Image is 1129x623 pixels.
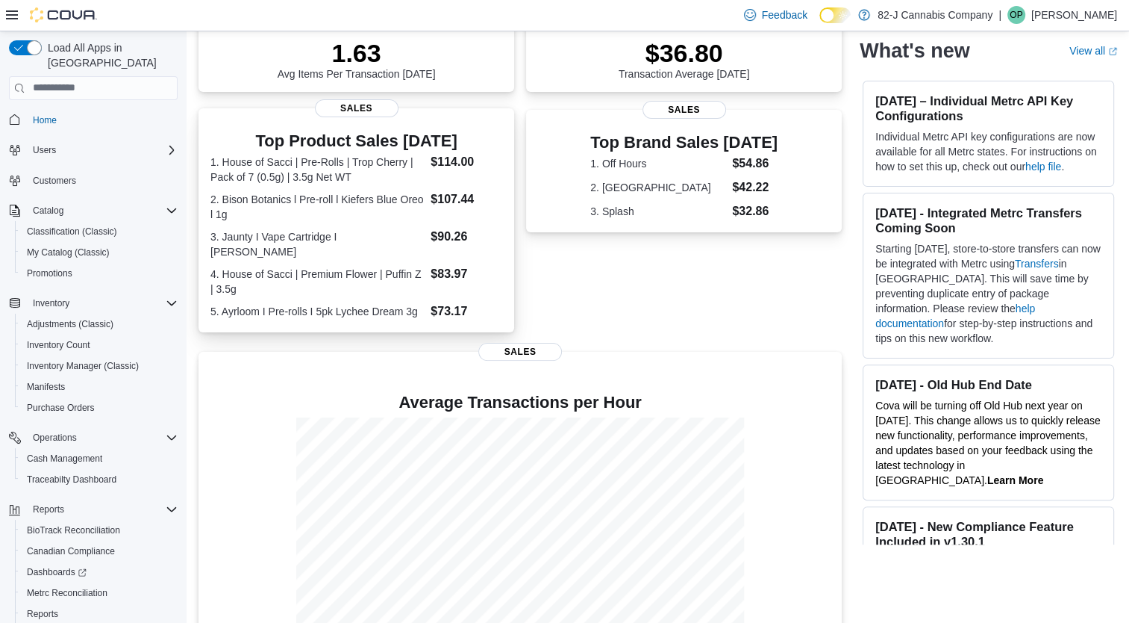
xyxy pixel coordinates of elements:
[27,267,72,279] span: Promotions
[21,315,119,333] a: Adjustments (Classic)
[15,314,184,335] button: Adjustments (Classic)
[619,38,750,80] div: Transaction Average [DATE]
[590,134,778,152] h3: Top Brand Sales [DATE]
[27,111,63,129] a: Home
[27,141,178,159] span: Users
[732,179,778,196] dd: $42.22
[21,542,121,560] a: Canadian Compliance
[27,247,110,258] span: My Catalog (Classic)
[21,357,178,375] span: Inventory Manager (Classic)
[1025,161,1061,173] a: help file
[21,336,96,354] a: Inventory Count
[27,172,82,190] a: Customers
[27,608,58,620] span: Reports
[42,40,178,70] span: Load All Apps in [GEOGRAPHIC_DATA]
[15,356,184,376] button: Inventory Manager (Classic)
[875,129,1101,174] p: Individual Metrc API key configurations are now available for all Metrc states. For instructions ...
[21,584,178,602] span: Metrc Reconciliation
[278,38,436,68] p: 1.63
[875,205,1101,235] h3: [DATE] - Integrated Metrc Transfers Coming Soon
[431,190,502,208] dd: $107.44
[1010,6,1022,24] span: OP
[27,474,116,486] span: Traceabilty Dashboard
[819,7,851,23] input: Dark Mode
[3,499,184,520] button: Reports
[210,192,425,222] dt: 2. Bison Botanics l Pre-roll l Kiefers Blue Oreo l 1g
[21,450,108,468] a: Cash Management
[15,469,184,490] button: Traceabilty Dashboard
[21,264,178,282] span: Promotions
[3,109,184,131] button: Home
[21,584,113,602] a: Metrc Reconciliation
[27,566,87,578] span: Dashboards
[15,376,184,397] button: Manifests
[431,265,502,283] dd: $83.97
[27,339,90,351] span: Inventory Count
[875,93,1101,123] h3: [DATE] – Individual Metrc API Key Configurations
[987,474,1043,486] a: Learn More
[27,500,178,518] span: Reports
[27,500,70,518] button: Reports
[27,111,178,129] span: Home
[30,7,97,22] img: Cova
[21,605,64,623] a: Reports
[875,400,1100,486] span: Cova will be turning off Old Hub next year on [DATE]. This change allows us to quickly release ne...
[21,521,126,539] a: BioTrack Reconciliation
[27,453,102,465] span: Cash Management
[21,563,178,581] span: Dashboards
[1069,45,1117,57] a: View allExternal link
[27,202,69,220] button: Catalog
[21,357,145,375] a: Inventory Manager (Classic)
[3,170,184,191] button: Customers
[619,38,750,68] p: $36.80
[27,294,75,312] button: Inventory
[33,114,57,126] span: Home
[315,99,398,117] span: Sales
[21,471,178,489] span: Traceabilty Dashboard
[21,336,178,354] span: Inventory Count
[210,304,425,319] dt: 5. Ayrloom I Pre-rolls I 5pk Lychee Dream 3g
[27,171,178,190] span: Customers
[21,378,71,396] a: Manifests
[15,583,184,604] button: Metrc Reconciliation
[21,471,122,489] a: Traceabilty Dashboard
[860,39,969,63] h2: What's new
[1015,258,1059,270] a: Transfers
[3,140,184,161] button: Users
[27,402,95,414] span: Purchase Orders
[732,155,778,173] dd: $54.86
[21,399,101,417] a: Purchase Orders
[21,542,178,560] span: Canadian Compliance
[27,429,178,447] span: Operations
[27,141,62,159] button: Users
[21,264,78,282] a: Promotions
[210,229,425,259] dt: 3. Jaunty I Vape Cartridge I [PERSON_NAME]
[21,399,178,417] span: Purchase Orders
[27,226,117,238] span: Classification (Classic)
[15,242,184,263] button: My Catalog (Classic)
[210,132,502,150] h3: Top Product Sales [DATE]
[642,101,726,119] span: Sales
[21,450,178,468] span: Cash Management
[210,267,425,297] dt: 4. House of Sacci | Premium Flower | Puffin Z | 3.5g
[875,241,1101,346] p: Starting [DATE], store-to-store transfers can now be integrated with Metrc using in [GEOGRAPHIC_D...
[21,223,123,241] a: Classification (Classic)
[590,204,726,219] dt: 3. Splash
[998,6,1001,24] p: |
[210,155,425,185] dt: 1. House of Sacci | Pre-Rolls | Trop Cherry | Pack of 7 (0.5g) | 3.5g Net WT
[878,6,992,24] p: 82-J Cannabis Company
[21,521,178,539] span: BioTrack Reconciliation
[27,318,113,330] span: Adjustments (Classic)
[27,587,107,599] span: Metrc Reconciliation
[27,294,178,312] span: Inventory
[21,563,93,581] a: Dashboards
[3,293,184,314] button: Inventory
[15,541,184,562] button: Canadian Compliance
[3,427,184,448] button: Operations
[590,156,726,171] dt: 1. Off Hours
[278,38,436,80] div: Avg Items Per Transaction [DATE]
[590,180,726,195] dt: 2. [GEOGRAPHIC_DATA]
[21,244,116,261] a: My Catalog (Classic)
